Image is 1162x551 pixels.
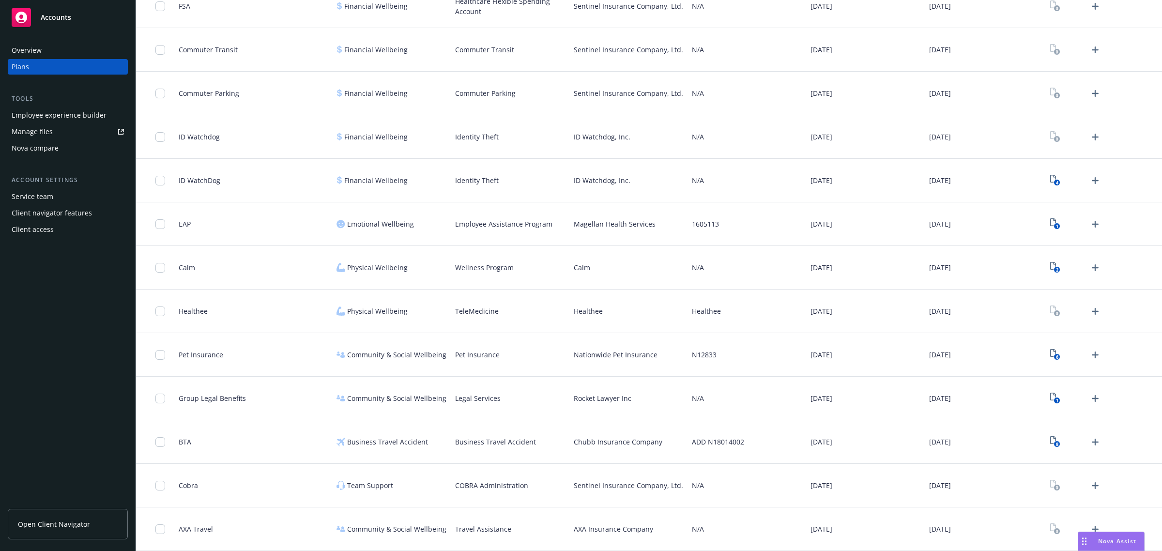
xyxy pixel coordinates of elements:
[692,88,704,98] span: N/A
[574,45,683,55] span: Sentinel Insurance Company, Ltd.
[179,437,191,447] span: BTA
[155,1,165,11] input: Toggle Row Selected
[179,480,198,490] span: Cobra
[1087,260,1103,275] a: Upload Plan Documents
[692,175,704,185] span: N/A
[455,132,499,142] span: Identity Theft
[1087,391,1103,406] a: Upload Plan Documents
[455,88,516,98] span: Commuter Parking
[1055,441,1058,447] text: 8
[692,524,704,534] span: N/A
[8,59,128,75] a: Plans
[179,1,190,11] span: FSA
[810,132,832,142] span: [DATE]
[574,524,653,534] span: AXA Insurance Company
[810,175,832,185] span: [DATE]
[12,140,59,156] div: Nova compare
[155,219,165,229] input: Toggle Row Selected
[344,132,408,142] span: Financial Wellbeing
[1055,398,1058,404] text: 1
[810,262,832,273] span: [DATE]
[455,306,499,316] span: TeleMedicine
[1078,532,1090,551] div: Drag to move
[155,524,165,534] input: Toggle Row Selected
[1047,260,1063,275] a: View Plan Documents
[12,222,54,237] div: Client access
[1047,347,1063,363] a: View Plan Documents
[692,480,704,490] span: N/A
[155,481,165,490] input: Toggle Row Selected
[929,480,951,490] span: [DATE]
[1047,173,1063,188] a: View Plan Documents
[8,4,128,31] a: Accounts
[1055,180,1058,186] text: 4
[344,45,408,55] span: Financial Wellbeing
[179,132,220,142] span: ID Watchdog
[929,350,951,360] span: [DATE]
[574,175,630,185] span: ID Watchdog, Inc.
[810,437,832,447] span: [DATE]
[1087,129,1103,145] a: Upload Plan Documents
[1087,216,1103,232] a: Upload Plan Documents
[929,437,951,447] span: [DATE]
[1087,304,1103,319] a: Upload Plan Documents
[12,124,53,139] div: Manage files
[574,480,683,490] span: Sentinel Insurance Company, Ltd.
[929,219,951,229] span: [DATE]
[179,45,238,55] span: Commuter Transit
[692,45,704,55] span: N/A
[455,437,536,447] span: Business Travel Accident
[1087,521,1103,537] a: Upload Plan Documents
[8,107,128,123] a: Employee experience builder
[455,45,514,55] span: Commuter Transit
[1047,42,1063,58] a: View Plan Documents
[8,189,128,204] a: Service team
[810,480,832,490] span: [DATE]
[574,393,631,403] span: Rocket Lawyer Inc
[12,43,42,58] div: Overview
[574,88,683,98] span: Sentinel Insurance Company, Ltd.
[12,189,53,204] div: Service team
[574,306,603,316] span: Healthee
[8,94,128,104] div: Tools
[1087,478,1103,493] a: Upload Plan Documents
[347,524,446,534] span: Community & Social Wellbeing
[810,393,832,403] span: [DATE]
[344,1,408,11] span: Financial Wellbeing
[929,393,951,403] span: [DATE]
[1078,532,1145,551] button: Nova Assist
[929,88,951,98] span: [DATE]
[347,480,393,490] span: Team Support
[929,306,951,316] span: [DATE]
[1047,521,1063,537] a: View Plan Documents
[179,262,195,273] span: Calm
[692,350,717,360] span: N12833
[347,393,446,403] span: Community & Social Wellbeing
[1087,42,1103,58] a: Upload Plan Documents
[692,219,719,229] span: 1605113
[8,205,128,221] a: Client navigator features
[347,350,446,360] span: Community & Social Wellbeing
[18,519,90,529] span: Open Client Navigator
[692,437,744,447] span: ADD N18014002
[1055,267,1058,273] text: 2
[1087,434,1103,450] a: Upload Plan Documents
[347,306,408,316] span: Physical Wellbeing
[1047,434,1063,450] a: View Plan Documents
[574,262,590,273] span: Calm
[1055,354,1058,360] text: 6
[1098,537,1136,545] span: Nova Assist
[344,88,408,98] span: Financial Wellbeing
[1055,223,1058,230] text: 1
[574,1,683,11] span: Sentinel Insurance Company, Ltd.
[810,350,832,360] span: [DATE]
[810,1,832,11] span: [DATE]
[179,350,223,360] span: Pet Insurance
[692,393,704,403] span: N/A
[1047,304,1063,319] a: View Plan Documents
[347,262,408,273] span: Physical Wellbeing
[455,262,514,273] span: Wellness Program
[1087,86,1103,101] a: Upload Plan Documents
[8,222,128,237] a: Client access
[179,393,246,403] span: Group Legal Benefits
